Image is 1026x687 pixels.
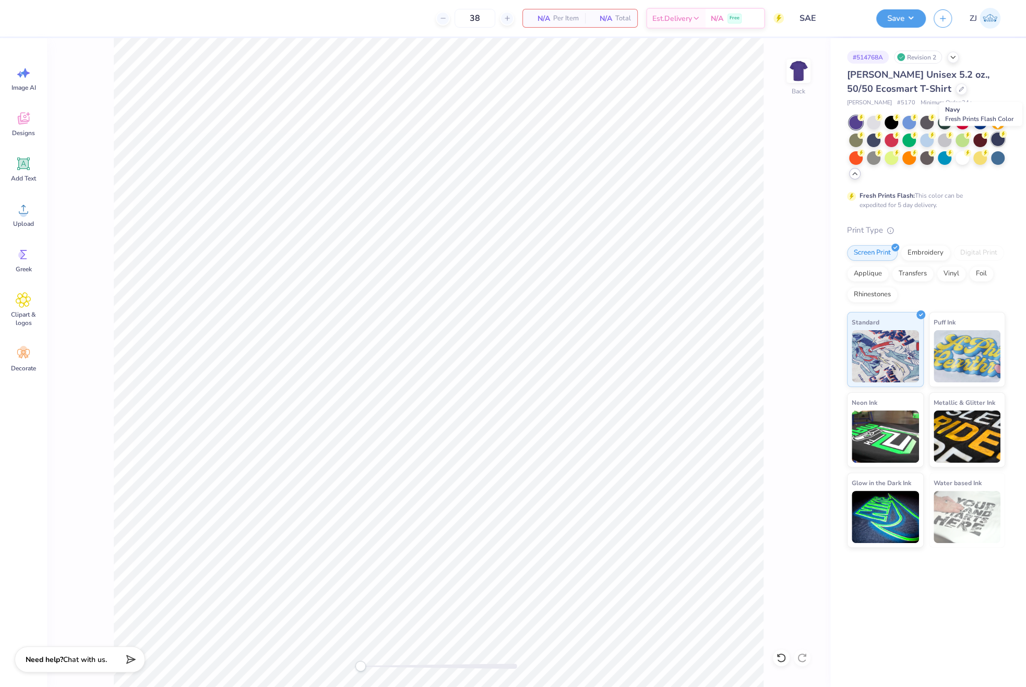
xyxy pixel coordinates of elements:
[934,397,995,408] span: Metallic & Glitter Ink
[937,266,966,282] div: Vinyl
[934,317,956,328] span: Puff Ink
[355,661,366,671] div: Accessibility label
[894,51,942,64] div: Revision 2
[852,491,919,543] img: Glow in the Dark Ink
[852,317,879,328] span: Standard
[455,9,495,28] input: – –
[847,68,989,95] span: [PERSON_NAME] Unisex 5.2 oz., 50/50 Ecosmart T-Shirt
[615,13,631,24] span: Total
[11,364,36,372] span: Decorate
[63,655,107,665] span: Chat with us.
[852,397,877,408] span: Neon Ink
[980,8,1000,29] img: Zhor Junavee Antocan
[6,310,41,327] span: Clipart & logos
[13,220,34,228] span: Upload
[11,83,36,92] span: Image AI
[945,114,1013,123] span: Fresh Prints Flash Color
[860,191,988,210] div: This color can be expedited for 5 day delivery.
[852,330,919,382] img: Standard
[529,13,550,24] span: N/A
[934,411,1001,463] img: Metallic & Glitter Ink
[934,491,1001,543] img: Water based Ink
[953,245,1004,261] div: Digital Print
[847,245,898,261] div: Screen Print
[847,51,889,64] div: # 514768A
[788,61,809,81] img: Back
[876,9,926,28] button: Save
[553,13,579,24] span: Per Item
[847,287,898,303] div: Rhinestones
[711,13,723,24] span: N/A
[969,266,994,282] div: Foil
[12,129,35,137] span: Designs
[792,87,805,96] div: Back
[847,224,1005,236] div: Print Type
[26,655,63,665] strong: Need help?
[970,13,977,25] span: ZJ
[892,266,934,282] div: Transfers
[16,265,32,273] span: Greek
[652,13,692,24] span: Est. Delivery
[852,411,919,463] img: Neon Ink
[897,99,915,107] span: # 5170
[934,330,1001,382] img: Puff Ink
[847,266,889,282] div: Applique
[965,8,1005,29] a: ZJ
[901,245,950,261] div: Embroidery
[11,174,36,183] span: Add Text
[934,477,982,488] span: Water based Ink
[939,102,1022,126] div: Navy
[591,13,612,24] span: N/A
[730,15,739,22] span: Free
[921,99,973,107] span: Minimum Order: 24 +
[847,99,892,107] span: [PERSON_NAME]
[792,8,868,29] input: Untitled Design
[852,477,911,488] span: Glow in the Dark Ink
[860,191,915,200] strong: Fresh Prints Flash:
